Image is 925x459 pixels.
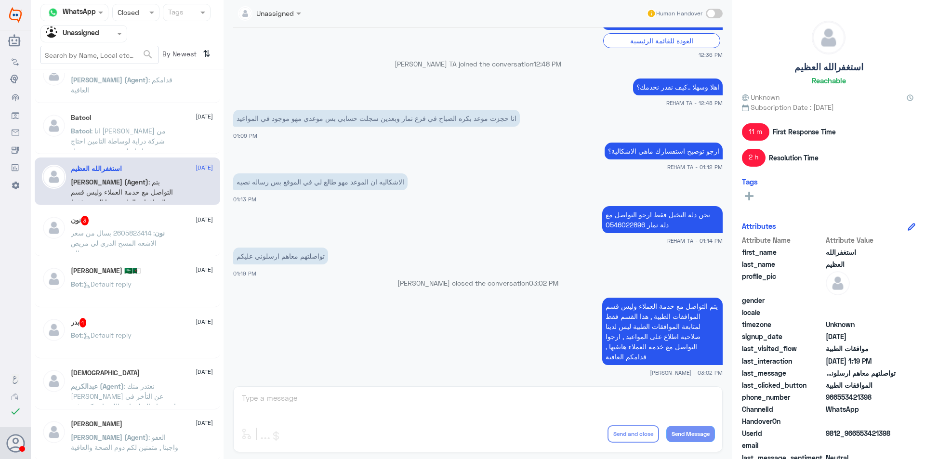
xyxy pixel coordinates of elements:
[742,307,824,317] span: locale
[196,265,213,274] span: [DATE]
[6,434,25,452] button: Avatar
[656,9,702,18] span: Human Handover
[742,440,824,450] span: email
[826,404,896,414] span: 2
[71,229,157,257] span: : 2605823414 بسال من سعر الاشعه المسح الذري لي مريض سرطان
[233,278,723,288] p: [PERSON_NAME] closed the conversation
[79,318,87,328] span: 1
[81,216,89,225] span: 3
[71,76,148,84] span: [PERSON_NAME] (Agent)
[826,428,896,438] span: 9812_966553421398
[42,267,66,291] img: defaultAdmin.png
[602,206,723,233] p: 17/9/2025, 1:14 PM
[826,416,896,426] span: null
[794,62,863,73] h5: استغفرالله العظيم
[769,153,819,163] span: Resolution Time
[196,215,213,224] span: [DATE]
[71,331,82,339] span: Bot
[42,165,66,189] img: defaultAdmin.png
[742,235,824,245] span: Attribute Name
[826,331,896,341] span: 2025-09-17T09:35:26.755Z
[42,420,66,444] img: defaultAdmin.png
[46,26,60,41] img: Unassigned.svg
[826,380,896,390] span: الموافقات الطبية
[71,420,122,428] h5: Walid Naser
[71,382,124,390] span: عبدالكريم (Agent)
[605,143,723,159] p: 17/9/2025, 1:12 PM
[742,102,915,112] span: Subscription Date : [DATE]
[608,425,659,443] button: Send and close
[742,222,776,230] h6: Attributes
[742,271,824,293] span: profile_pic
[742,247,824,257] span: first_name
[196,419,213,427] span: [DATE]
[42,369,66,393] img: defaultAdmin.png
[71,216,89,225] h5: نون
[82,280,132,288] span: : Default reply
[233,59,723,69] p: [PERSON_NAME] TA joined the conversation
[742,149,766,166] span: 2 h
[742,416,824,426] span: HandoverOn
[826,319,896,329] span: Unknown
[773,127,836,137] span: First Response Time
[667,163,723,171] span: REHAM TA - 01:12 PM
[826,440,896,450] span: null
[666,426,715,442] button: Send Message
[9,7,22,23] img: Widebot Logo
[812,21,845,54] img: defaultAdmin.png
[233,110,520,127] p: 17/9/2025, 1:09 PM
[826,235,896,245] span: Attribute Value
[71,369,140,377] h5: Mohammed
[155,229,165,237] span: نون
[142,47,154,63] button: search
[742,392,824,402] span: phone_number
[742,177,758,186] h6: Tags
[602,298,723,365] p: 17/9/2025, 3:02 PM
[71,433,148,441] span: [PERSON_NAME] (Agent)
[742,295,824,305] span: gender
[82,331,132,339] span: : Default reply
[742,428,824,438] span: UserId
[529,279,558,287] span: 03:02 PM
[71,318,87,328] h5: بدر
[233,132,257,139] span: 01:09 PM
[826,247,896,257] span: استغفرالله
[826,368,896,378] span: تواصلتهم معاهم ارسلوني عليكم
[742,123,769,141] span: 11 m
[233,173,408,190] p: 17/9/2025, 1:13 PM
[742,331,824,341] span: signup_date
[633,79,723,95] p: 17/9/2025, 12:48 PM
[826,271,850,295] img: defaultAdmin.png
[233,196,256,202] span: 01:13 PM
[42,216,66,240] img: defaultAdmin.png
[826,295,896,305] span: null
[196,367,213,376] span: [DATE]
[71,280,82,288] span: Bot
[167,7,184,19] div: Tags
[826,356,896,366] span: 2025-09-17T10:19:02.806Z
[41,46,158,64] input: Search by Name, Local etc…
[71,178,148,186] span: [PERSON_NAME] (Agent)
[71,127,166,155] span: : انا [PERSON_NAME] من شركة دراية لوساطة التامين احتاج اتواصل مع شخص مسؤول
[667,236,723,245] span: REHAM TA - 01:14 PM
[196,317,213,326] span: [DATE]
[10,406,21,417] i: check
[650,368,723,377] span: [PERSON_NAME] - 03:02 PM
[42,63,66,87] img: defaultAdmin.png
[196,112,213,121] span: [DATE]
[826,259,896,269] span: العظيم
[742,356,824,366] span: last_interaction
[71,267,141,275] h5: أوهاب عمر 🇸🇦🇩🇿
[203,46,211,62] i: ⇅
[742,259,824,269] span: last_name
[742,368,824,378] span: last_message
[46,5,60,20] img: whatsapp.png
[233,248,328,264] p: 17/9/2025, 1:19 PM
[233,270,256,276] span: 01:19 PM
[742,404,824,414] span: ChannelId
[196,163,213,172] span: [DATE]
[603,33,720,48] div: العودة للقائمة الرئيسية
[699,51,723,59] span: 12:36 PM
[826,307,896,317] span: null
[71,127,91,135] span: Batool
